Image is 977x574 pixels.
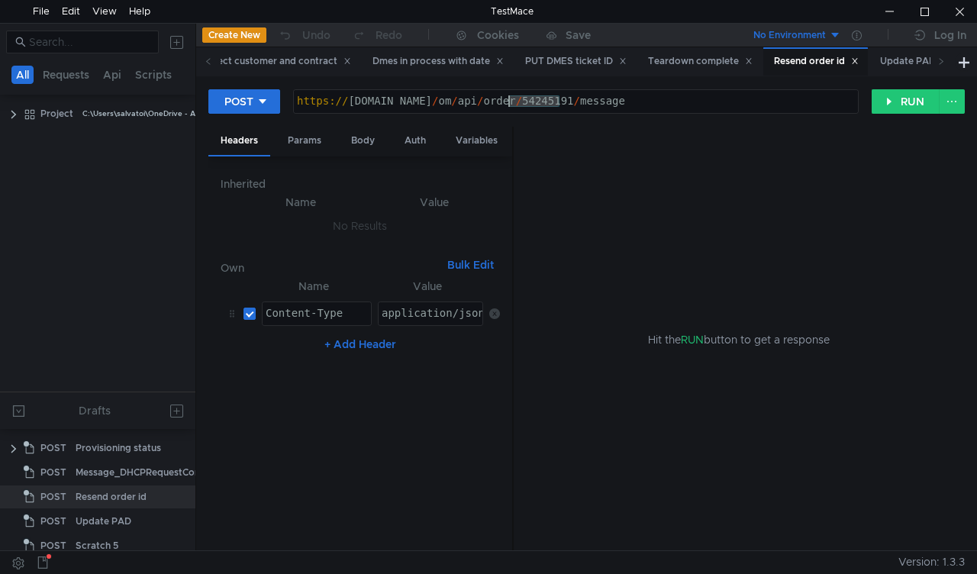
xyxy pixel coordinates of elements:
div: Undo [302,26,331,44]
span: POST [40,485,66,508]
span: Version: 1.3.3 [898,551,965,573]
div: C:\Users\salvatoi\OneDrive - AMDOCS\Backup Folders\Documents\testmace\Project [82,102,392,125]
span: POST [40,534,66,557]
div: Dmes in process with date [372,53,504,69]
div: Log In [934,26,966,44]
div: No Environment [753,28,826,43]
button: Scripts [131,66,176,84]
nz-embed-empty: No Results [333,219,387,233]
span: Hit the button to get a response [648,331,830,348]
input: Search... [29,34,150,50]
div: Void order and disconnect customer and contract [113,53,351,69]
div: Update PAD [880,53,950,69]
div: Variables [443,127,510,155]
div: Resend order id [774,53,859,69]
button: + Add Header [318,335,402,353]
button: All [11,66,34,84]
h6: Inherited [221,175,500,193]
button: No Environment [735,23,841,47]
div: Auth [392,127,438,155]
div: Headers [208,127,270,156]
div: Project [40,102,73,125]
div: Provisioning status [76,437,161,460]
div: Cookies [477,26,519,44]
button: POST [208,89,280,114]
div: PUT DMES ticket ID [525,53,627,69]
th: Value [372,277,483,295]
div: Params [276,127,334,155]
h6: Own [221,259,441,277]
span: POST [40,510,66,533]
div: Resend order id [76,485,147,508]
button: Api [98,66,126,84]
div: Teardown complete [648,53,753,69]
th: Name [256,277,372,295]
span: RUN [681,333,704,347]
button: Requests [38,66,94,84]
div: POST [224,93,253,110]
button: Undo [266,24,341,47]
th: Value [369,193,500,211]
button: Bulk Edit [441,256,500,274]
div: Save [566,30,591,40]
button: Redo [341,24,413,47]
div: Redo [376,26,402,44]
span: POST [40,461,66,484]
button: RUN [872,89,940,114]
div: Update PAD [76,510,131,533]
div: Drafts [79,401,111,420]
div: Message_DHCPRequestCompleted [76,461,232,484]
th: Name [233,193,369,211]
div: Body [339,127,387,155]
span: POST [40,437,66,460]
button: Create New [202,27,266,43]
div: Scratch 5 [76,534,118,557]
